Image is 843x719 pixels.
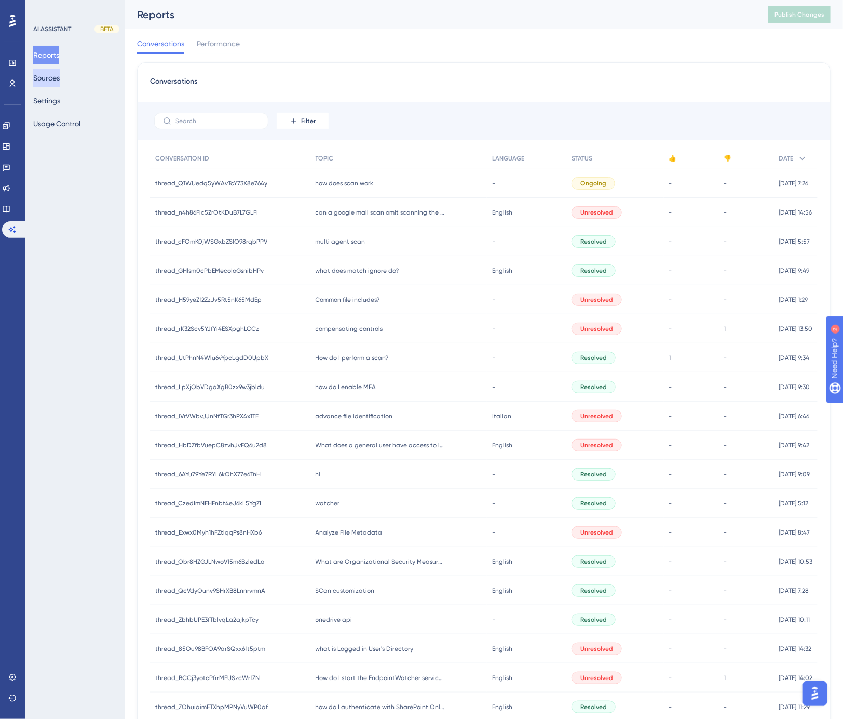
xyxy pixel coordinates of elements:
span: - [669,412,672,420]
span: - [669,499,672,508]
button: Publish Changes [768,6,831,23]
span: Unresolved [580,645,613,653]
span: Common file includes? [316,296,380,304]
span: Conversations [150,75,197,94]
span: thread_QcVdyOunv9SHrXB8LnnrvmnA [155,587,265,595]
span: thread_cFOmK0jWSGxbZSlO98rqbPPV [155,237,267,246]
span: [DATE] 9:42 [779,441,809,449]
span: thread_H59yeZf2ZzJv5Rt5nK65MdEp [155,296,262,304]
span: advance file identification [316,412,393,420]
span: what is Logged in User's Directory [316,645,414,653]
span: [DATE] 7:26 [779,179,808,188]
span: Unresolved [580,296,613,304]
span: - [669,470,672,478]
span: What are Organizational Security Measures? [316,557,445,566]
span: how do I authenticate with SharePoint Online? [316,703,445,711]
span: - [669,557,672,566]
span: Resolved [580,557,607,566]
span: [DATE] 14:32 [779,645,811,653]
span: [DATE] 13:50 [779,325,812,333]
span: How do I perform a scan? [316,354,389,362]
span: - [724,296,727,304]
span: English [492,587,512,595]
span: thread_6AYu79Ye7RYL6kOhX77e6TnH [155,470,261,478]
span: - [724,528,727,537]
span: - [492,237,495,246]
span: - [669,237,672,246]
span: thread_Q1WUedq5yWAvTcY73X8e764y [155,179,267,188]
button: Reports [33,46,59,64]
span: Publish Changes [774,10,824,19]
span: thread_n4h86Flc5ZrOtKDuB7L7GLFI [155,208,258,217]
span: thread_UtPhnN4Wlu6vYpcLgdD0UpbX [155,354,268,362]
span: TOPIC [316,154,334,163]
span: hi [316,470,321,478]
span: - [724,587,727,595]
span: Analyze File Metadata [316,528,383,537]
span: Performance [197,37,240,50]
span: how does scan work [316,179,374,188]
span: thread_GHlsm0cPbEMecoIoGsnibHPv [155,267,264,275]
span: English [492,674,512,682]
span: thread_LpXjObVDgaXgB0zx9w3jbldu [155,383,265,391]
button: Filter [277,113,329,129]
span: - [669,703,672,711]
span: thread_ZOhuiaimETXhpMPNyVuWP0af [155,703,268,711]
span: 👍 [669,154,677,163]
span: - [492,325,495,333]
span: thread_CzedImNEHFnbt4eJ6kL5YgZL [155,499,263,508]
span: - [724,237,727,246]
span: - [492,499,495,508]
span: English [492,267,512,275]
span: can a google mail scan omit scanning the trash folder? [316,208,445,217]
span: Resolved [580,703,607,711]
div: Reports [137,7,742,22]
span: SCan customization [316,587,375,595]
button: Sources [33,69,60,87]
span: [DATE] 1:29 [779,296,808,304]
span: [DATE] 9:49 [779,267,809,275]
span: Unresolved [580,325,613,333]
span: English [492,208,512,217]
span: English [492,645,512,653]
span: - [492,470,495,478]
span: 1 [724,325,726,333]
span: thread_BCCj3yotcPfrrMFUSzcWrfZN [155,674,260,682]
span: LANGUAGE [492,154,524,163]
span: - [724,383,727,391]
span: - [724,441,727,449]
span: - [492,528,495,537]
span: [DATE] 5:57 [779,237,810,246]
span: - [669,616,672,624]
span: STATUS [572,154,592,163]
span: - [492,179,495,188]
span: [DATE] 9:34 [779,354,809,362]
span: Unresolved [580,208,613,217]
span: [DATE] 9:09 [779,470,810,478]
span: compensating controls [316,325,383,333]
span: - [669,528,672,537]
span: DATE [779,154,793,163]
span: What does a general user have access to in the Spirion SDP console? [316,441,445,449]
span: [DATE] 11:29 [779,703,810,711]
span: [DATE] 7:28 [779,587,809,595]
span: - [724,412,727,420]
span: thread_iVrVWbvJJnNfTGr3hPX4x1TE [155,412,259,420]
span: - [492,296,495,304]
span: - [724,208,727,217]
span: [DATE] 5:12 [779,499,808,508]
span: Resolved [580,354,607,362]
span: Resolved [580,237,607,246]
span: - [669,674,672,682]
span: - [492,383,495,391]
span: watcher [316,499,340,508]
span: Resolved [580,267,607,275]
span: how do I enable MFA [316,383,376,391]
span: - [669,325,672,333]
span: [DATE] 8:47 [779,528,810,537]
span: thread_HbDZfbVuepC8zvhJvFQ6u2d8 [155,441,267,449]
span: Filter [301,117,316,125]
span: [DATE] 6:46 [779,412,809,420]
button: Settings [33,91,60,110]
